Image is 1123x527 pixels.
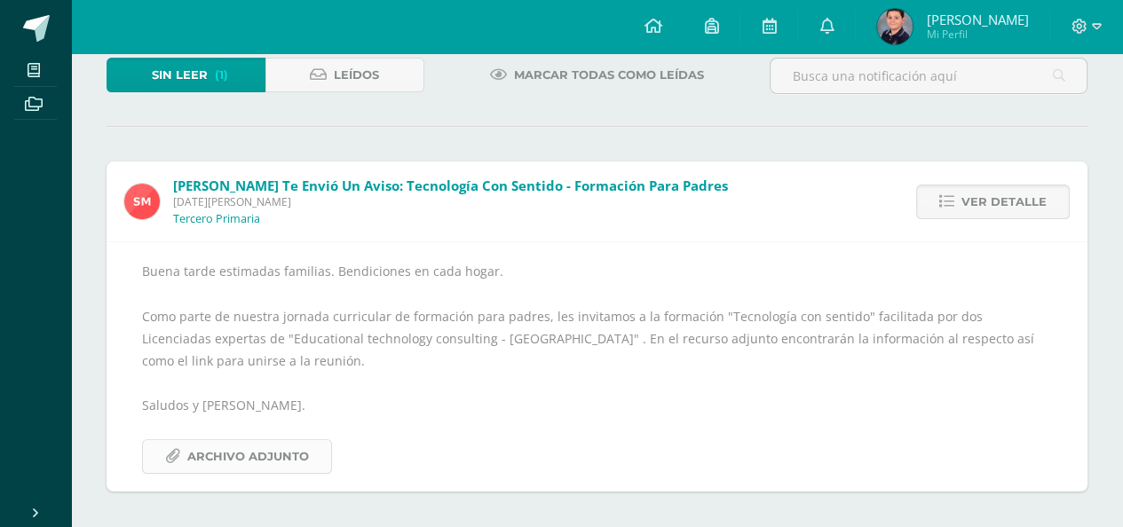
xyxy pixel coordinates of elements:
a: Sin leer(1) [107,58,265,92]
span: (1) [215,59,228,91]
a: Archivo Adjunto [142,439,332,474]
span: Sin leer [152,59,208,91]
a: Leídos [265,58,424,92]
p: Tercero Primaria [173,212,260,226]
span: Marcar todas como leídas [514,59,704,91]
span: Archivo Adjunto [187,440,309,473]
div: Buena tarde estimadas familias. Bendiciones en cada hogar. Como parte de nuestra jornada curricul... [142,260,1052,474]
span: [PERSON_NAME] te envió un aviso: Tecnología con sentido - Formación para padres [173,177,728,194]
input: Busca una notificación aquí [771,59,1087,93]
span: Mi Perfil [926,27,1028,42]
span: Ver detalle [961,185,1047,218]
span: Leídos [334,59,379,91]
img: a4c9654d905a1a01dc2161da199b9124.png [124,184,160,219]
span: [PERSON_NAME] [926,11,1028,28]
a: Marcar todas como leídas [468,58,726,92]
img: a2412bf76b1055ed2ca12dd74e191724.png [877,9,913,44]
span: [DATE][PERSON_NAME] [173,194,728,209]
